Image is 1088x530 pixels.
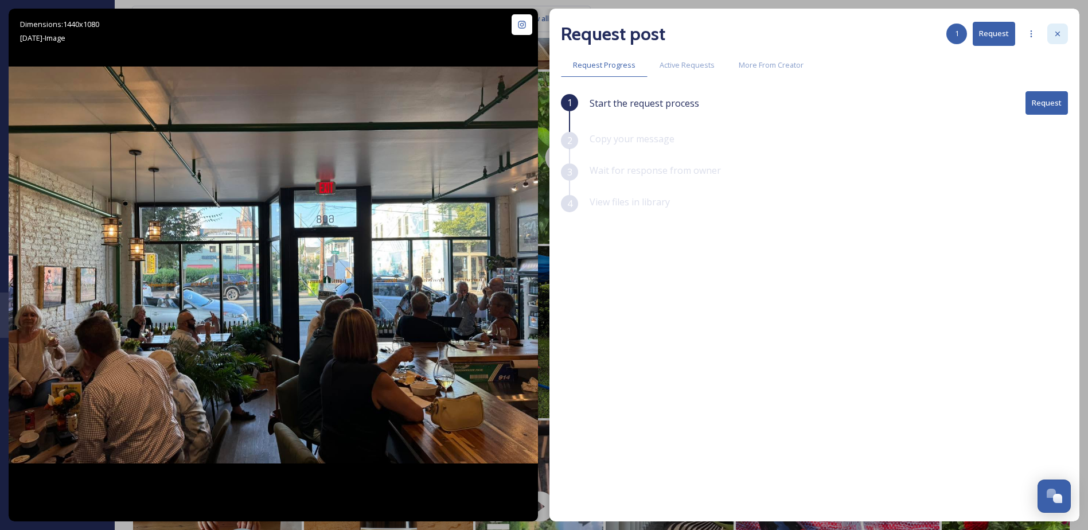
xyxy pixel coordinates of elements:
[1038,480,1071,513] button: Open Chat
[20,33,65,43] span: [DATE] - Image
[660,60,715,71] span: Active Requests
[590,96,699,110] span: Start the request process
[9,67,538,463] img: The weekend is here Bottle House is open for all your wine needs and wants 🍷🥂😀 Come hang with us....
[590,164,721,177] span: Wait for response from owner
[567,197,572,211] span: 4
[739,60,804,71] span: More From Creator
[20,19,99,29] span: Dimensions: 1440 x 1080
[573,60,635,71] span: Request Progress
[973,22,1015,45] button: Request
[590,196,670,208] span: View files in library
[567,96,572,110] span: 1
[561,20,665,48] h2: Request post
[955,28,959,39] span: 1
[590,132,674,145] span: Copy your message
[567,165,572,179] span: 3
[567,134,572,147] span: 2
[1025,91,1068,115] button: Request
